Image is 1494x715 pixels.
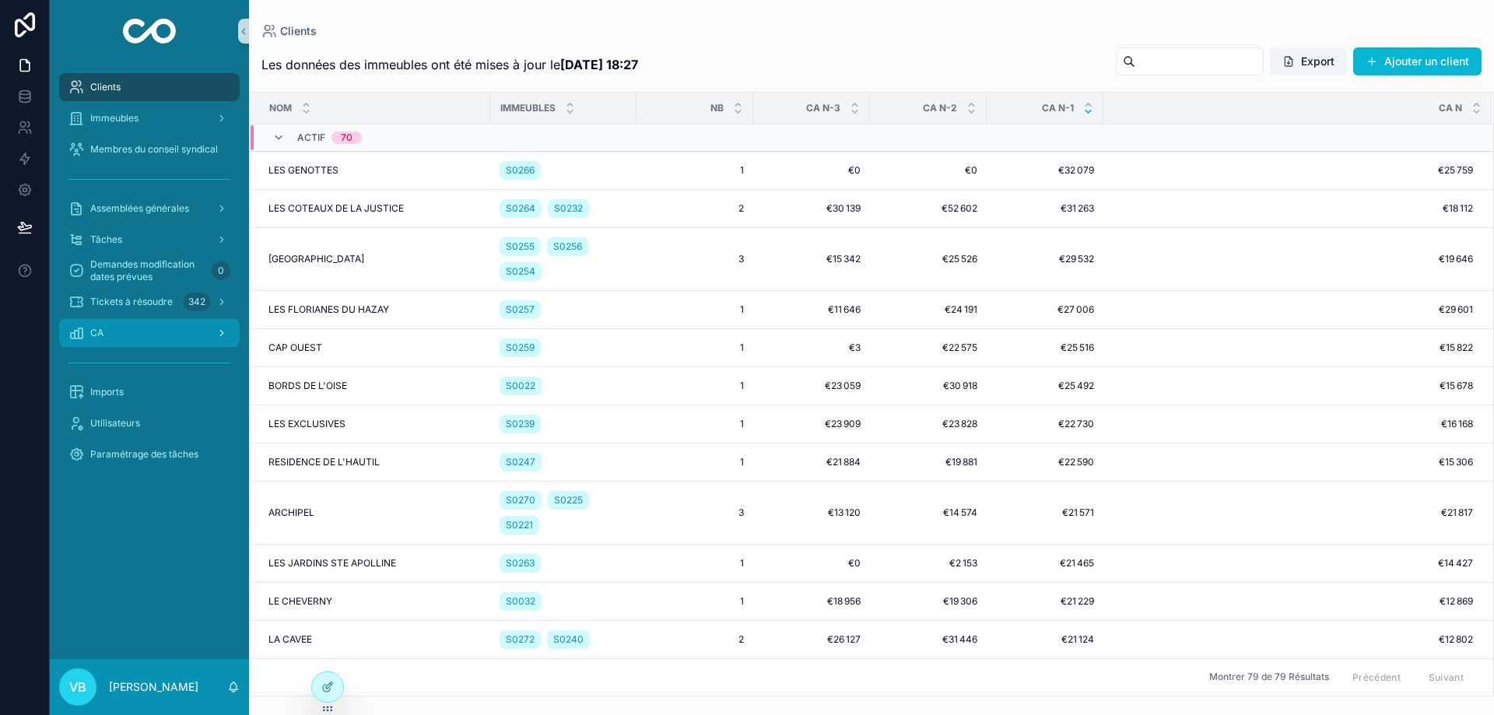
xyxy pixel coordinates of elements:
a: S0272S0240 [500,627,627,652]
span: S0270 [506,494,535,506]
span: €0 [763,164,861,177]
a: €21 884 [763,456,861,468]
a: ARCHIPEL [268,506,481,519]
a: S0022 [500,377,542,395]
span: Tâches [90,233,122,246]
a: LES JARDINS STE APOLLINE [268,557,481,570]
a: €21 124 [996,633,1094,646]
span: Immeubles [90,112,139,124]
span: 2 [646,633,744,646]
a: €2 153 [879,557,977,570]
span: S0257 [506,303,535,316]
a: Imports [59,378,240,406]
a: €24 191 [879,303,977,316]
a: €31 263 [996,202,1094,215]
a: €21 229 [996,595,1094,608]
span: €22 590 [996,456,1094,468]
span: LA CAVEE [268,633,312,646]
a: 2 [646,202,744,215]
span: CAP OUEST [268,342,322,354]
span: RESIDENCE DE L'HAUTIL [268,456,380,468]
span: S0266 [506,164,535,177]
a: Utilisateurs [59,409,240,437]
span: €23 909 [763,418,861,430]
a: €15 306 [1104,456,1473,468]
strong: [DATE] 18:27 [560,57,638,72]
a: LA CAVEE [268,633,481,646]
a: S0239 [500,415,541,433]
span: CA N-3 [806,102,840,114]
span: €25 759 [1104,164,1473,177]
span: CA N-1 [1042,102,1074,114]
span: 3 [646,253,744,265]
span: S0263 [506,557,535,570]
a: 3 [646,506,744,519]
div: 0 [212,261,230,280]
span: Nb [710,102,724,114]
span: S0239 [506,418,535,430]
span: S0247 [506,456,535,468]
a: S0225 [548,491,589,510]
span: 1 [646,595,744,608]
span: S0254 [506,265,535,278]
a: €0 [879,164,977,177]
a: €26 127 [763,633,861,646]
div: 70 [341,131,352,144]
a: S0247 [500,450,627,475]
span: ARCHIPEL [268,506,314,519]
span: Tickets à résoudre [90,296,173,308]
span: CA N [1439,102,1462,114]
span: €27 006 [996,303,1094,316]
span: Imports [90,386,124,398]
a: Demandes modification dates prévues0 [59,257,240,285]
a: S0255 [500,237,541,256]
a: S0032 [500,592,542,611]
a: Assemblées générales [59,195,240,223]
a: €31 446 [879,633,977,646]
a: Tickets à résoudre342 [59,288,240,316]
span: LES JARDINS STE APOLLINE [268,557,396,570]
a: €30 918 [879,380,977,392]
a: S0257 [500,297,627,322]
a: S0240 [547,630,590,649]
div: scrollable content [50,62,249,489]
a: S0270 [500,491,542,510]
a: €12 869 [1104,595,1473,608]
a: €25 516 [996,342,1094,354]
a: €52 602 [879,202,977,215]
a: Paramétrage des tâches [59,440,240,468]
a: €32 079 [996,164,1094,177]
span: CA [90,327,103,339]
a: €29 532 [996,253,1094,265]
a: Tâches [59,226,240,254]
a: Clients [59,73,240,101]
a: Membres du conseil syndical [59,135,240,163]
a: €30 139 [763,202,861,215]
span: €23 828 [879,418,977,430]
span: S0272 [506,633,535,646]
span: S0255 [506,240,535,253]
a: €22 730 [996,418,1094,430]
a: 1 [646,303,744,316]
span: €3 [763,342,861,354]
a: S0032 [500,589,627,614]
span: €15 822 [1104,342,1473,354]
span: €22 575 [879,342,977,354]
a: S0264S0232 [500,196,627,221]
a: €15 678 [1104,380,1473,392]
a: 1 [646,342,744,354]
span: €29 601 [1104,303,1473,316]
